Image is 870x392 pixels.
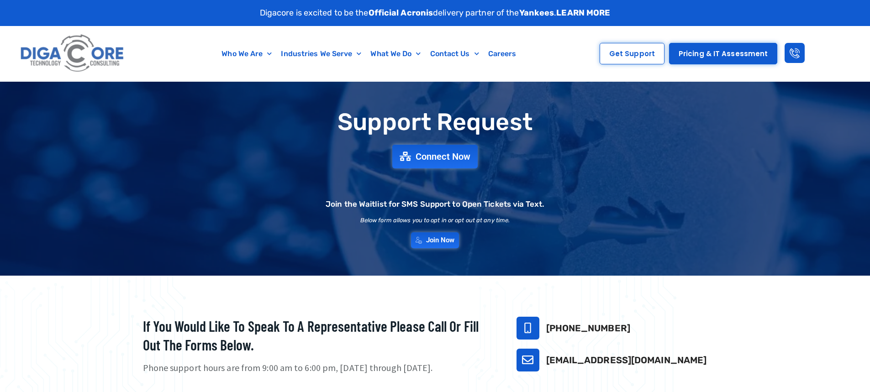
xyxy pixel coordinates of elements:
[392,145,478,168] a: Connect Now
[609,50,655,57] span: Get Support
[600,43,664,64] a: Get Support
[556,8,610,18] a: LEARN MORE
[171,43,567,64] nav: Menu
[679,50,768,57] span: Pricing & IT Assessment
[276,43,366,64] a: Industries We Serve
[519,8,554,18] strong: Yankees
[217,43,276,64] a: Who We Are
[517,349,539,371] a: support@digacore.com
[426,43,484,64] a: Contact Us
[120,109,750,135] h1: Support Request
[484,43,521,64] a: Careers
[669,43,777,64] a: Pricing & IT Assessment
[546,323,630,334] a: [PHONE_NUMBER]
[517,317,539,340] a: 732-646-5725
[416,152,470,161] span: Connect Now
[143,361,494,375] p: Phone support hours are from 9:00 am to 6:00 pm, [DATE] through [DATE].
[411,232,459,248] a: Join Now
[360,217,510,223] h2: Below form allows you to opt in or opt out at any time.
[426,237,455,244] span: Join Now
[366,43,425,64] a: What We Do
[369,8,433,18] strong: Official Acronis
[143,317,494,355] h2: If you would like to speak to a representative please call or fill out the forms below.
[260,7,611,19] p: Digacore is excited to be the delivery partner of the .
[546,355,707,366] a: [EMAIL_ADDRESS][DOMAIN_NAME]
[18,31,127,77] img: Digacore logo 1
[326,200,544,208] h2: Join the Waitlist for SMS Support to Open Tickets via Text.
